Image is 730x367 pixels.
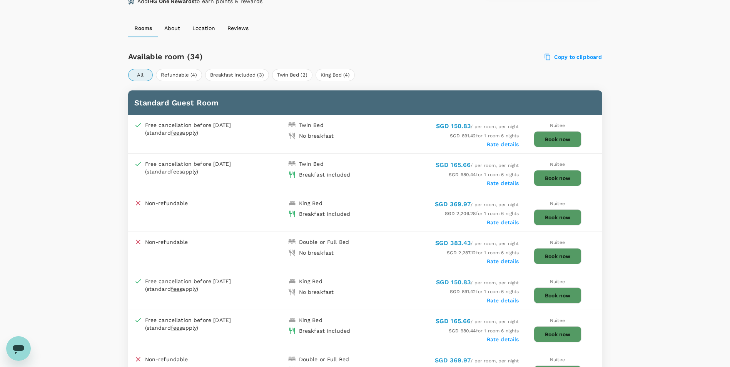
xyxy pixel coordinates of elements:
[435,200,471,208] span: SGD 369.97
[145,199,188,207] p: Non-refundable
[134,24,152,32] p: Rooms
[145,121,249,137] div: Free cancellation before [DATE] (standard apply)
[450,133,519,138] span: for 1 room 6 nights
[534,209,581,225] button: Book now
[288,238,296,246] img: double-bed-icon
[436,280,519,285] span: / per room, per night
[288,316,296,324] img: king-bed-icon
[299,277,322,285] div: King Bed
[299,121,324,129] div: Twin Bed
[436,122,471,130] span: SGD 150.83
[288,121,296,129] img: double-bed-icon
[436,279,471,286] span: SGD 150.83
[227,24,249,32] p: Reviews
[550,357,565,362] span: Nuitee
[534,287,581,304] button: Book now
[299,288,334,296] div: No breakfast
[550,279,565,284] span: Nuitee
[436,319,519,324] span: / per room, per night
[534,170,581,186] button: Book now
[134,97,596,109] h6: Standard Guest Room
[447,250,519,255] span: for 1 room 6 nights
[171,325,182,331] span: fees
[450,289,519,294] span: for 1 room 6 nights
[487,219,519,225] label: Rate details
[435,239,471,247] span: SGD 383.43
[487,180,519,186] label: Rate details
[487,297,519,304] label: Rate details
[171,286,182,292] span: fees
[436,124,519,129] span: / per room, per night
[299,210,351,218] div: Breakfast included
[550,240,565,245] span: Nuitee
[128,69,153,81] button: All
[450,289,476,294] span: SGD 891.42
[171,168,182,175] span: fees
[487,258,519,264] label: Rate details
[550,162,565,167] span: Nuitee
[450,133,476,138] span: SGD 891.42
[435,202,519,207] span: / per room, per night
[299,199,322,207] div: King Bed
[299,316,322,324] div: King Bed
[487,141,519,147] label: Rate details
[435,241,519,246] span: / per room, per night
[449,328,519,334] span: for 1 room 6 nights
[6,336,31,361] iframe: Button to launch messaging window
[487,336,519,342] label: Rate details
[145,355,188,363] p: Non-refundable
[436,317,471,325] span: SGD 165.66
[534,131,581,147] button: Book now
[272,69,312,81] button: Twin Bed (2)
[449,328,476,334] span: SGD 980.44
[156,69,202,81] button: Refundable (4)
[145,160,249,175] div: Free cancellation before [DATE] (standard apply)
[288,160,296,168] img: double-bed-icon
[299,355,349,363] div: Double or Full Bed
[145,277,249,293] div: Free cancellation before [DATE] (standard apply)
[447,250,476,255] span: SGD 2,287.12
[145,238,188,246] p: Non-refundable
[449,172,519,177] span: for 1 room 6 nights
[435,358,519,364] span: / per room, per night
[128,50,403,63] h6: Available room (34)
[164,24,180,32] p: About
[171,130,182,136] span: fees
[534,248,581,264] button: Book now
[449,172,476,177] span: SGD 980.44
[445,211,476,216] span: SGD 2,206.28
[288,277,296,285] img: king-bed-icon
[299,171,351,178] div: Breakfast included
[435,357,471,364] span: SGD 369.97
[288,355,296,363] img: double-bed-icon
[288,199,296,207] img: king-bed-icon
[436,161,471,168] span: SGD 165.66
[550,123,565,128] span: Nuitee
[545,53,602,60] label: Copy to clipboard
[550,201,565,206] span: Nuitee
[299,249,334,257] div: No breakfast
[192,24,215,32] p: Location
[205,69,269,81] button: Breakfast Included (3)
[299,327,351,335] div: Breakfast included
[445,211,519,216] span: for 1 room 6 nights
[534,326,581,342] button: Book now
[550,318,565,323] span: Nuitee
[316,69,355,81] button: King Bed (4)
[436,163,519,168] span: / per room, per night
[299,238,349,246] div: Double or Full Bed
[145,316,249,332] div: Free cancellation before [DATE] (standard apply)
[299,132,334,140] div: No breakfast
[299,160,324,168] div: Twin Bed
